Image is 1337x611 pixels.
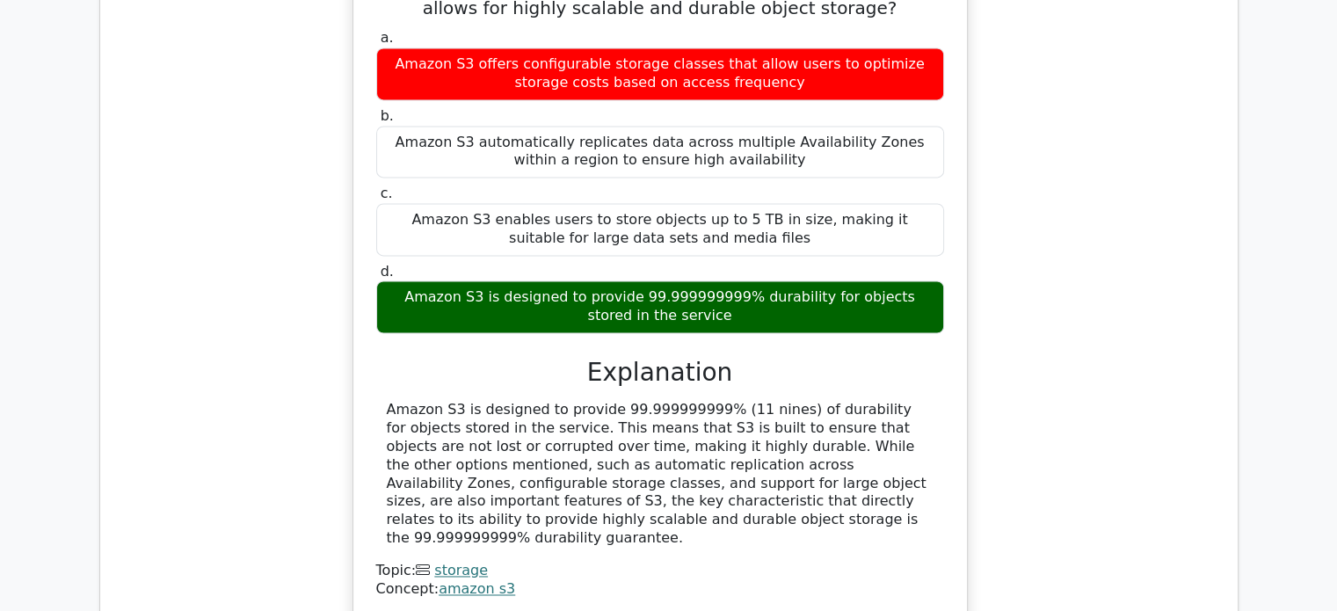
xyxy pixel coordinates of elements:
div: Amazon S3 is designed to provide 99.999999999% (11 nines) of durability for objects stored in the... [387,401,934,547]
span: d. [381,263,394,280]
span: c. [381,185,393,201]
div: Amazon S3 is designed to provide 99.999999999% durability for objects stored in the service [376,280,944,333]
div: Concept: [376,580,944,599]
span: a. [381,29,394,46]
a: amazon s3 [439,580,515,597]
div: Amazon S3 automatically replicates data across multiple Availability Zones within a region to ens... [376,126,944,178]
h3: Explanation [387,358,934,388]
a: storage [434,562,488,578]
span: b. [381,107,394,124]
div: Amazon S3 enables users to store objects up to 5 TB in size, making it suitable for large data se... [376,203,944,256]
div: Amazon S3 offers configurable storage classes that allow users to optimize storage costs based on... [376,47,944,100]
div: Topic: [376,562,944,580]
